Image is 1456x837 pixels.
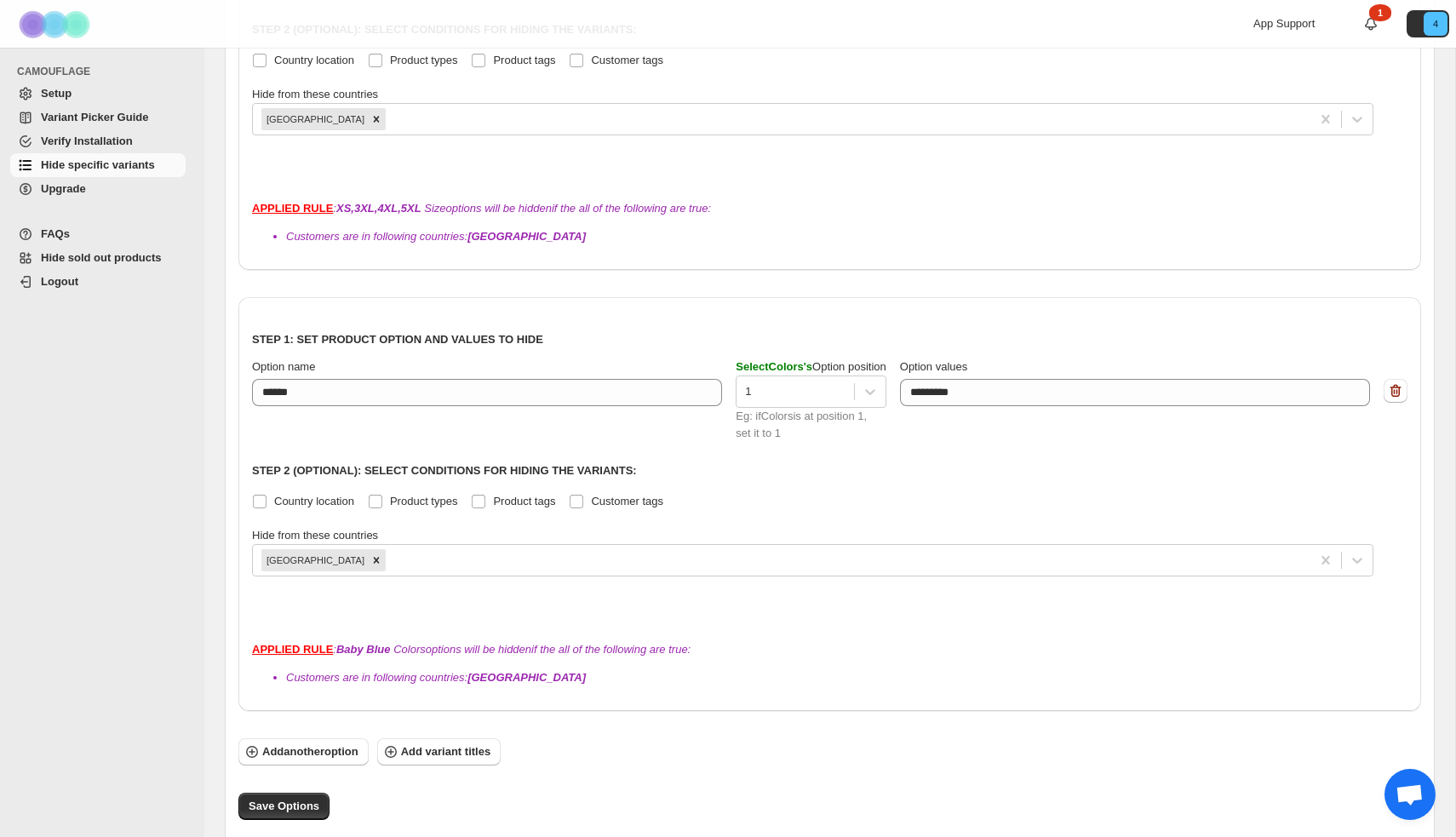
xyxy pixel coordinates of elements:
div: Chat abierto [1384,769,1436,820]
b: [GEOGRAPHIC_DATA] [467,230,586,243]
b: [GEOGRAPHIC_DATA] [467,671,586,684]
div: [GEOGRAPHIC_DATA] [261,549,367,571]
button: Save Options [238,793,330,820]
div: 1 [1369,4,1391,21]
b: XS,3XL,4XL,5XL [336,202,421,215]
strong: APPLIED RULE [252,643,333,656]
b: Baby Blue [336,643,391,656]
span: Avatar with initials 4 [1424,12,1447,36]
span: Option name [252,360,315,373]
span: Verify Installation [41,135,133,147]
a: FAQs [10,222,186,246]
span: Customer tags [591,495,663,507]
span: Country location [274,495,354,507]
span: Save Options [249,798,319,815]
div: : Size options will be hidden if the all of the following are true: [252,200,1407,245]
span: CAMOUFLAGE [17,65,192,78]
span: Product tags [493,495,555,507]
button: Avatar with initials 4 [1407,10,1449,37]
a: Hide specific variants [10,153,186,177]
span: Customers are in following countries: [286,671,586,684]
span: Hide sold out products [41,251,162,264]
span: Option position [736,360,886,373]
a: Setup [10,82,186,106]
span: Country location [274,54,354,66]
button: Add variant titles [377,738,501,765]
button: Addanotheroption [238,738,369,765]
span: FAQs [41,227,70,240]
strong: APPLIED RULE [252,202,333,215]
p: Step 2 (Optional): Select conditions for hiding the variants: [252,462,1407,479]
span: Product tags [493,54,555,66]
span: Product types [390,54,458,66]
div: Remove United Kingdom [367,549,386,571]
a: Verify Installation [10,129,186,153]
a: Hide sold out products [10,246,186,270]
a: Variant Picker Guide [10,106,186,129]
span: Add variant titles [401,743,490,760]
text: 4 [1433,19,1438,29]
span: Option values [900,360,968,373]
div: Eg: if Colors is at position 1, set it to 1 [736,408,886,442]
a: Upgrade [10,177,186,201]
span: App Support [1253,17,1315,30]
span: Customer tags [591,54,663,66]
span: Logout [41,275,78,288]
span: Product types [390,495,458,507]
img: Camouflage [14,1,99,48]
span: Select Colors 's [736,360,812,373]
a: 1 [1362,15,1379,32]
span: Hide specific variants [41,158,155,171]
span: Variant Picker Guide [41,111,148,123]
span: Customers are in following countries: [286,230,586,243]
div: Remove United Kingdom [367,108,386,130]
span: Add another option [262,743,358,760]
span: Upgrade [41,182,86,195]
span: Setup [41,87,72,100]
div: [GEOGRAPHIC_DATA] [261,108,367,130]
a: Logout [10,270,186,294]
span: Hide from these countries [252,529,378,542]
p: Step 1: Set product option and values to hide [252,331,1407,348]
div: : Colors options will be hidden if the all of the following are true: [252,641,1407,686]
span: Hide from these countries [252,88,378,100]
